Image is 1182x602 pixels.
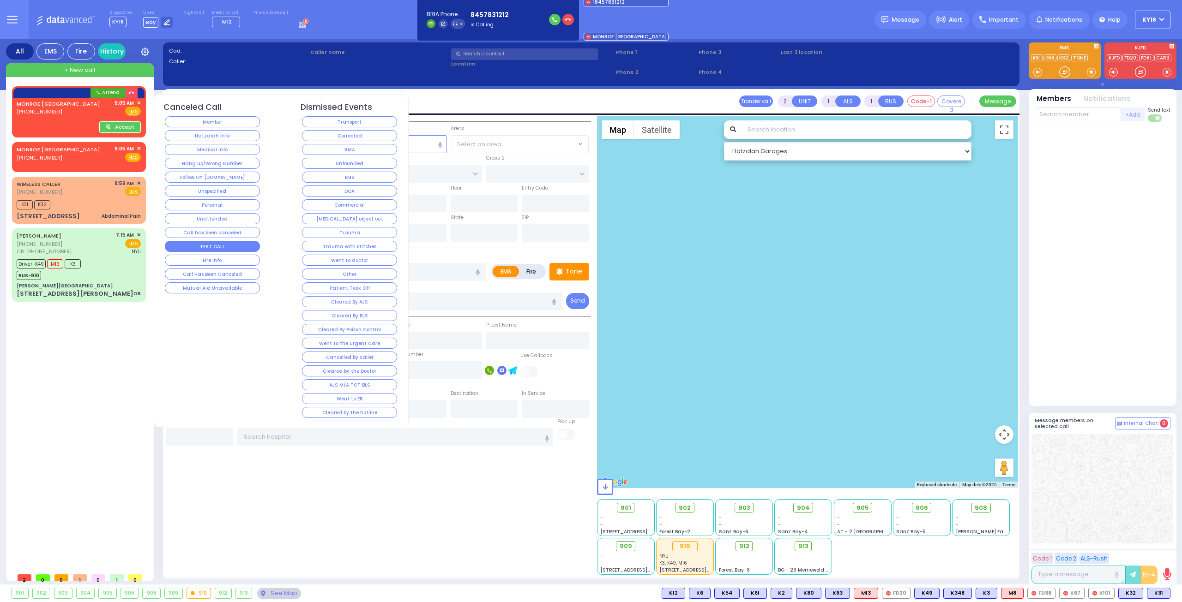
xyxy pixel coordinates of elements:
[34,200,50,209] span: K32
[937,95,965,107] button: Covered
[778,560,781,566] span: -
[470,10,543,20] span: 8457831212
[1122,54,1138,61] a: FD20
[222,18,232,25] span: M12
[1043,54,1056,61] a: K68
[797,503,810,513] span: 904
[302,393,397,404] button: Went to ER
[17,146,100,153] a: MONROE [GEOGRAPHIC_DATA]
[128,154,138,161] u: EMS
[796,588,821,599] div: BLS
[54,588,72,598] div: 903
[237,428,554,446] input: Search hospital
[1104,46,1176,52] label: KJFD
[1063,591,1068,596] img: red-radio-icon.svg
[302,365,397,376] button: Cleared by the Doctor
[128,574,142,581] span: 0
[519,266,544,277] label: Fire
[914,588,940,599] div: BLS
[17,271,41,280] span: BUS-910
[566,293,589,309] button: Send
[854,588,878,599] div: ALS
[699,68,778,76] span: Phone 4
[17,200,33,209] span: K31
[600,566,687,573] span: [STREET_ADDRESS][PERSON_NAME]
[620,542,632,551] span: 909
[17,108,62,115] span: [PHONE_NUMBER]
[451,214,464,221] label: State
[689,588,711,599] div: K6
[1037,94,1071,104] button: Members
[896,514,899,521] span: -
[699,48,778,56] span: Phone 3
[165,213,260,224] button: Unattended
[451,390,478,397] label: Destination
[1079,553,1109,564] button: ALS-Rush
[302,296,397,307] button: Cleared By ALS
[451,60,613,68] label: Location
[165,144,260,155] button: Medical Info
[781,48,897,56] label: Last 3 location
[1139,54,1153,61] a: FD61
[882,588,911,599] div: FD20
[796,588,821,599] div: K80
[302,407,397,418] button: Cleared by the hotline
[1117,422,1122,426] img: comment-alt.png
[600,514,603,521] span: -
[738,503,750,513] span: 903
[798,542,808,551] span: 913
[17,248,72,255] span: CB: [PHONE_NUMBER]
[302,352,397,363] button: Cancelled by caller
[662,588,685,599] div: BLS
[943,588,972,599] div: BLS
[91,574,105,581] span: 0
[73,574,87,581] span: 1
[1107,54,1122,61] a: KJFD
[215,588,231,598] div: 912
[719,521,722,528] span: -
[584,33,669,41] a: MONROE [GEOGRAPHIC_DATA]
[1031,591,1036,596] img: red-radio-icon.svg
[714,588,740,599] div: BLS
[115,100,134,107] span: 9:05 AM
[302,144,397,155] button: RMA
[302,268,397,280] button: Other
[137,99,141,107] span: ✕
[976,588,997,599] div: BLS
[451,48,598,60] input: Search a contact
[115,180,134,187] span: 8:59 AM
[17,232,61,239] a: [PERSON_NAME]
[600,521,603,528] span: -
[1001,588,1024,599] div: M8
[778,566,830,573] span: BG - 29 Merriewold S.
[600,553,603,560] span: -
[302,282,397,293] button: Patient Took Off
[522,390,545,397] label: In Service
[302,185,397,197] button: DOA
[77,588,95,598] div: 904
[1124,420,1158,427] span: Internal Chat
[451,125,464,132] label: Areas
[115,145,134,152] span: 9:05 AM
[98,43,126,60] a: History
[1029,46,1101,52] label: EMS
[566,267,582,276] p: Tone
[1031,54,1043,61] a: K31
[143,10,173,16] label: Lines
[33,588,50,598] div: 902
[856,503,869,513] span: 905
[36,43,64,60] div: EMS
[183,10,204,16] label: Night unit
[17,154,62,161] span: [PHONE_NUMBER]
[557,418,575,425] label: Pick up
[599,476,630,488] a: Open this area in Google Maps (opens a new window)
[17,240,62,248] span: [PHONE_NUMBER]
[662,588,685,599] div: K12
[1147,588,1170,599] div: K31
[995,459,1013,477] button: Drag Pegman onto the map to open Street View
[133,290,141,297] div: OB
[719,560,722,566] span: -
[1147,588,1170,599] div: BLS
[427,10,465,18] span: BRIA Phone
[719,514,722,521] span: -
